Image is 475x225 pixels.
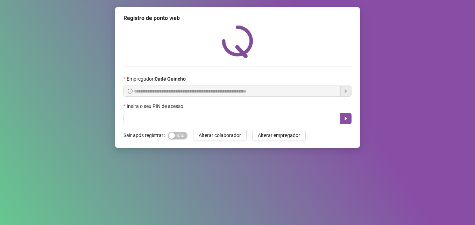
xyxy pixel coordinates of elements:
span: Alterar empregador [258,131,300,139]
div: Registro de ponto web [123,14,352,22]
span: caret-right [343,116,349,121]
span: Empregador : [127,75,186,83]
span: Alterar colaborador [199,131,241,139]
span: info-circle [128,89,133,94]
button: Alterar colaborador [193,130,247,141]
img: QRPoint [222,25,253,58]
label: Insira o seu PIN de acesso [123,102,188,110]
button: Alterar empregador [252,130,306,141]
strong: Cadê Guincho [155,76,186,82]
label: Sair após registrar [123,130,168,141]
